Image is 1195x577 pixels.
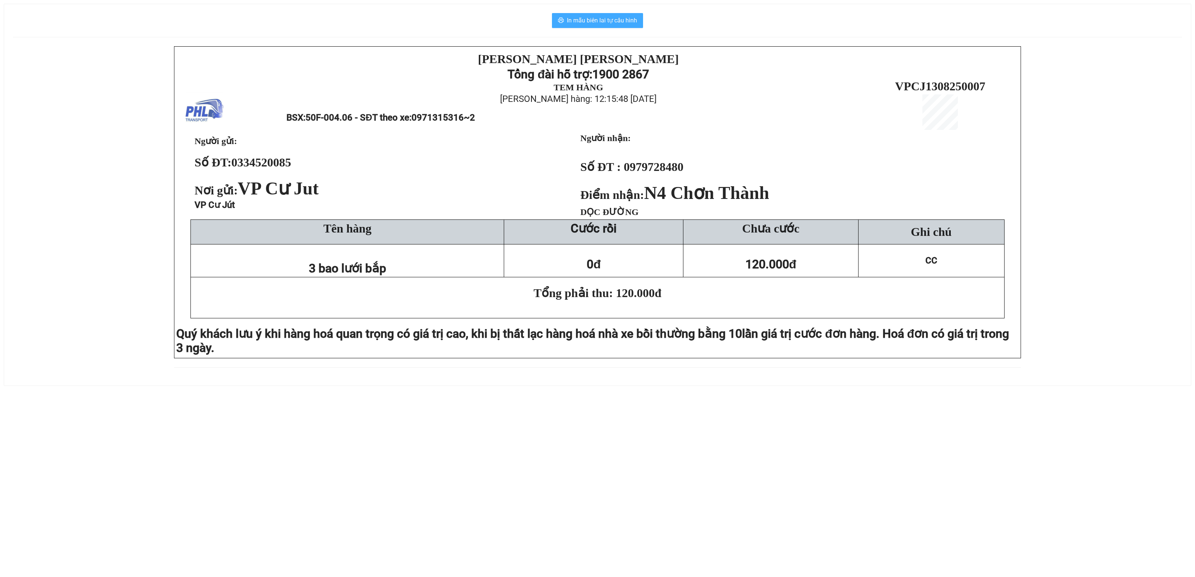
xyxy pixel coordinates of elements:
[553,82,603,92] strong: TEM HÀNG
[508,67,592,81] strong: Tổng đài hỗ trợ:
[567,16,637,25] span: In mẫu biên lai tự cấu hình
[558,17,564,24] span: printer
[305,112,475,123] span: 50F-004.06 - SĐT theo xe:
[592,67,649,81] strong: 1900 2867
[195,156,291,169] strong: Số ĐT:
[580,160,621,174] strong: Số ĐT :
[286,112,475,123] span: BSX:
[323,222,372,235] span: Tên hàng
[232,156,291,169] span: 0334520085
[580,188,769,202] strong: Điểm nhận:
[412,112,475,123] span: 0971315316~2
[587,257,601,271] span: 0đ
[895,79,986,93] span: VPCJ1308250007
[624,160,683,174] span: 0979728480
[176,327,1009,355] span: lần giá trị cước đơn hàng. Hoá đơn có giá trị trong 3 ngày.
[195,184,322,197] span: Nơi gửi:
[911,225,952,238] span: Ghi chú
[742,222,799,235] span: Chưa cước
[500,94,657,104] span: [PERSON_NAME] hàng: 12:15:48 [DATE]
[478,52,679,66] strong: [PERSON_NAME] [PERSON_NAME]
[925,255,937,266] span: CC
[238,178,319,198] span: VP Cư Jut
[580,133,631,143] strong: Người nhận:
[534,286,661,300] span: Tổng phải thu: 120.000đ
[309,261,386,275] span: 3 bao lưới bắp
[745,257,797,271] span: 120.000đ
[571,221,617,236] strong: Cước rồi
[195,200,235,210] span: VP Cư Jút
[644,183,769,203] span: N4 Chơn Thành
[186,92,223,130] img: logo
[176,327,742,341] span: Quý khách lưu ý khi hàng hoá quan trọng có giá trị cao, khi bị thất lạc hàng hoá nhà xe bồi thườn...
[580,207,639,217] span: DỌC ĐƯỜNG
[552,13,643,28] button: printerIn mẫu biên lai tự cấu hình
[195,136,237,146] span: Người gửi:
